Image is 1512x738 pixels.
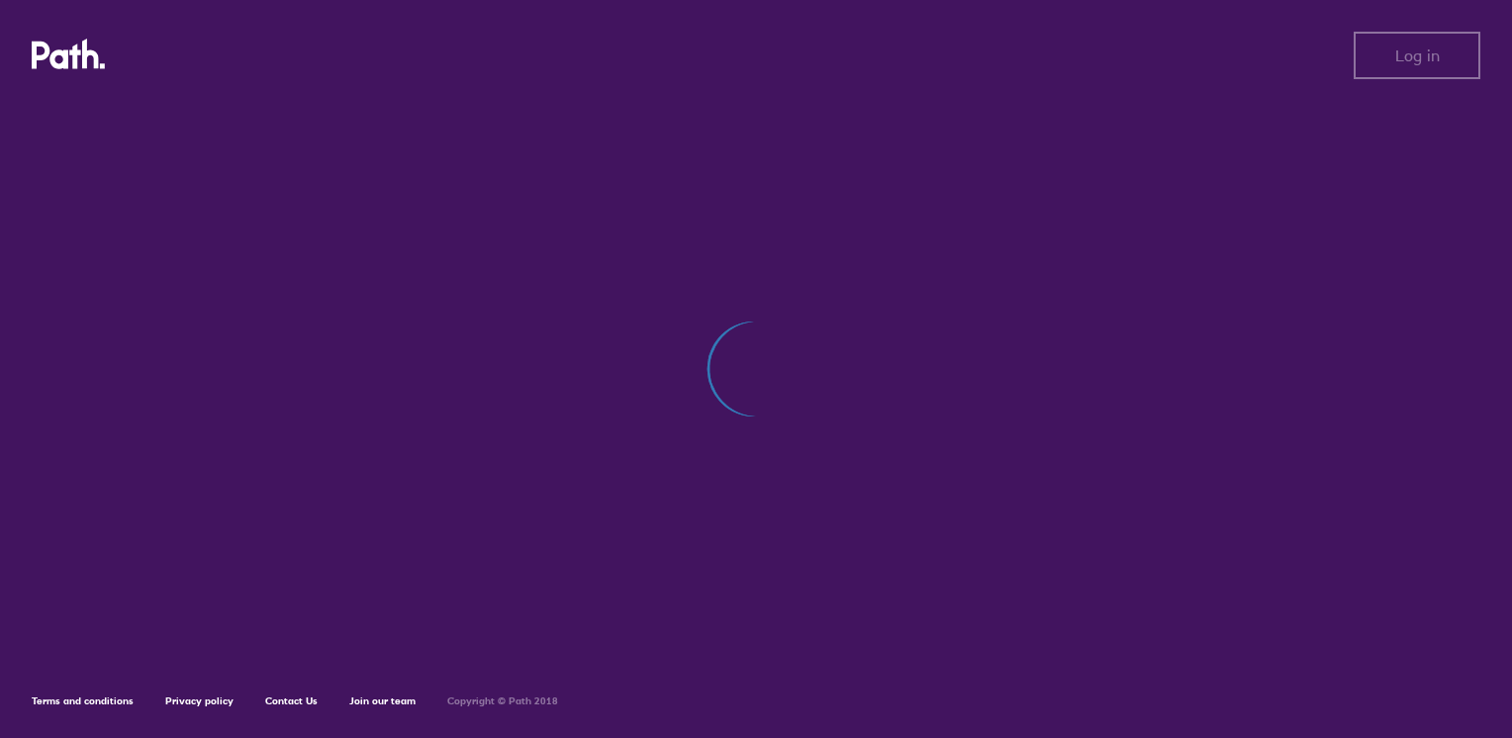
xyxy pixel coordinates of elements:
[447,695,558,707] h6: Copyright © Path 2018
[32,694,134,707] a: Terms and conditions
[1354,32,1480,79] button: Log in
[349,694,416,707] a: Join our team
[1395,46,1440,64] span: Log in
[265,694,318,707] a: Contact Us
[165,694,234,707] a: Privacy policy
